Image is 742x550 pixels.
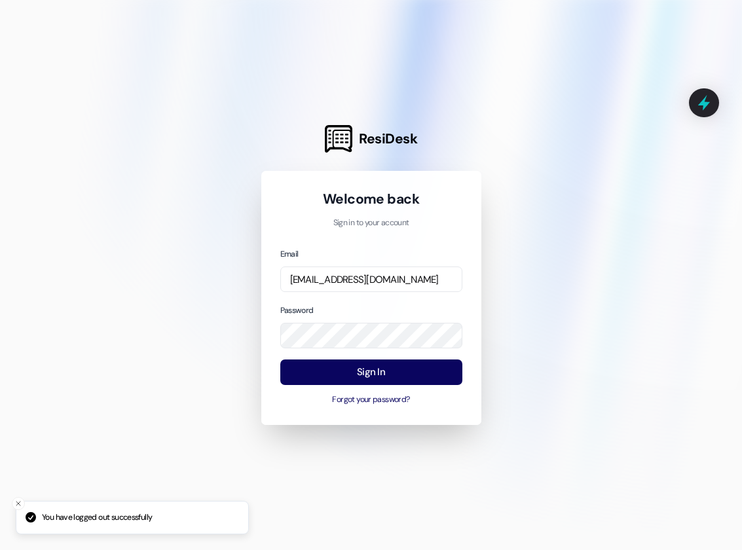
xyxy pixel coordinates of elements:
button: Forgot your password? [280,394,462,406]
label: Email [280,249,299,259]
img: ResiDesk Logo [325,125,352,153]
button: Close toast [12,497,25,510]
p: You have logged out successfully [42,512,152,524]
input: name@example.com [280,266,462,292]
h1: Welcome back [280,190,462,208]
button: Sign In [280,359,462,385]
span: ResiDesk [359,130,417,148]
label: Password [280,305,314,316]
p: Sign in to your account [280,217,462,229]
